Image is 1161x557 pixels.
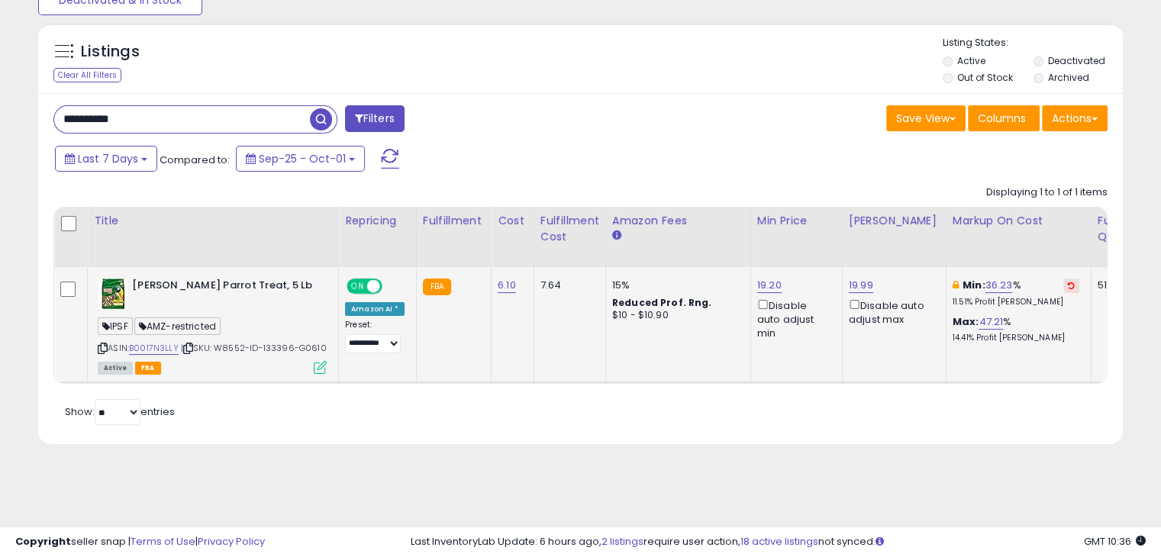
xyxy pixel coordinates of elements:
button: Sep-25 - Oct-01 [236,146,365,172]
div: Fulfillment [423,213,485,229]
span: Last 7 Days [78,151,138,166]
a: Terms of Use [131,534,195,549]
h5: Listings [81,41,140,63]
div: Cost [498,213,527,229]
button: Filters [345,105,405,132]
button: Save View [886,105,966,131]
p: 11.51% Profit [PERSON_NAME] [953,297,1079,307]
span: Sep-25 - Oct-01 [259,151,346,166]
div: Clear All Filters [53,68,121,82]
a: 36.23 [985,278,1013,293]
p: 14.41% Profit [PERSON_NAME] [953,333,1079,343]
div: Last InventoryLab Update: 6 hours ago, require user action, not synced. [411,535,1146,549]
div: [PERSON_NAME] [849,213,940,229]
div: % [953,315,1079,343]
small: FBA [423,278,451,295]
p: Listing States: [943,36,1123,50]
span: OFF [380,280,405,293]
span: ON [348,280,367,293]
b: Min: [963,278,985,292]
span: FBA [135,362,161,375]
label: Out of Stock [957,71,1013,84]
a: 19.99 [849,278,873,293]
a: 18 active listings [740,534,818,549]
span: Columns [978,111,1026,126]
a: 47.21 [979,314,1003,330]
a: B0017N3LLY [129,342,179,355]
div: 15% [612,278,739,292]
div: 7.64 [540,278,594,292]
div: ASIN: [98,278,327,372]
div: 517 [1098,278,1145,292]
th: The percentage added to the cost of goods (COGS) that forms the calculator for Min & Max prices. [946,207,1091,267]
div: Disable auto adjust min [757,297,830,341]
a: 2 listings [601,534,643,549]
div: Displaying 1 to 1 of 1 items [986,185,1108,200]
button: Columns [968,105,1040,131]
a: 6.10 [498,278,516,293]
div: Repricing [345,213,410,229]
label: Deactivated [1047,54,1105,67]
label: Archived [1047,71,1088,84]
small: Amazon Fees. [612,229,621,243]
div: seller snap | | [15,535,265,549]
b: [PERSON_NAME] Parrot Treat, 5 Lb [132,278,318,297]
button: Actions [1042,105,1108,131]
div: Markup on Cost [953,213,1085,229]
span: Compared to: [160,153,230,167]
a: Privacy Policy [198,534,265,549]
span: 2025-10-9 10:36 GMT [1084,534,1146,549]
label: Active [957,54,985,67]
span: AMZ-restricted [134,317,221,335]
span: IPSF [98,317,133,335]
div: % [953,278,1079,307]
div: Amazon Fees [612,213,744,229]
div: Fulfillment Cost [540,213,599,245]
b: Max: [953,314,979,329]
span: All listings currently available for purchase on Amazon [98,362,133,375]
b: Reduced Prof. Rng. [612,296,712,309]
button: Last 7 Days [55,146,157,172]
a: 19.20 [757,278,782,293]
div: Disable auto adjust max [849,297,934,327]
span: Show: entries [65,404,175,419]
img: 518icFJ03vL._SL40_.jpg [98,278,128,309]
span: | SKU: W8552-ID-133396-G0610 [181,342,327,354]
strong: Copyright [15,534,71,549]
div: Title [94,213,332,229]
div: Min Price [757,213,836,229]
div: Fulfillable Quantity [1098,213,1150,245]
div: Amazon AI * [345,302,405,316]
div: $10 - $10.90 [612,309,739,322]
div: Preset: [345,320,405,354]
